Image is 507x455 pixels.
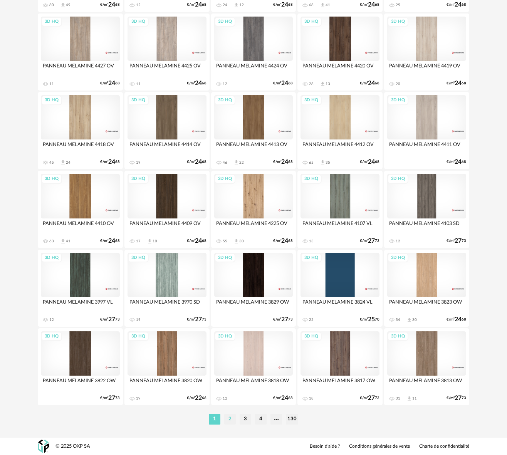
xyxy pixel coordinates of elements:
div: €/m² 68 [273,160,293,165]
div: €/m² 68 [273,2,293,7]
div: 12 [136,3,141,7]
div: €/m² 68 [187,81,206,86]
div: 3D HQ [128,17,149,27]
div: 65 [309,160,314,165]
span: 27 [195,317,202,322]
a: 3D HQ PANNEAU MELAMINE 4409 OV 17 Download icon 10 €/m²2468 [124,171,210,248]
span: 24 [281,160,288,165]
a: 3D HQ PANNEAU MELAMINE 4414 OV 19 €/m²2468 [124,92,210,169]
a: 3D HQ PANNEAU MELAMINE 3829 OW €/m²2773 [211,250,296,327]
div: 3D HQ [128,253,149,263]
div: 3D HQ [301,174,322,184]
span: Download icon [60,238,66,244]
a: Conditions générales de vente [349,443,410,450]
a: 3D HQ PANNEAU MELAMINE 4418 OV 45 Download icon 24 €/m²2468 [38,92,123,169]
div: 3D HQ [215,253,235,263]
div: 3D HQ [301,96,322,105]
div: 25 [396,3,400,7]
a: 3D HQ PANNEAU MELAMINE 4419 OV 20 €/m²2468 [384,13,469,91]
div: 18 [309,396,314,401]
div: PANNEAU MELAMINE 4411 OV [387,139,466,155]
div: 13 [326,82,330,86]
div: 24 [223,3,227,7]
div: 54 [396,317,400,322]
div: 3D HQ [301,253,322,263]
div: €/m² 68 [100,2,120,7]
div: 3D HQ [128,332,149,341]
div: €/m² 73 [360,238,379,243]
span: 27 [455,396,462,401]
div: PANNEAU MELAMINE 3822 OW [41,376,120,391]
span: 24 [281,2,288,7]
div: €/m² 70 [360,317,379,322]
div: €/m² 73 [273,317,293,322]
div: 20 [396,82,400,86]
div: PANNEAU MELAMINE 3820 OW [128,376,206,391]
div: €/m² 68 [187,160,206,165]
div: 3D HQ [388,253,408,263]
span: 24 [455,317,462,322]
div: 22 [239,160,244,165]
span: 27 [368,396,375,401]
span: 24 [281,81,288,86]
span: 27 [455,238,462,243]
div: 3D HQ [128,96,149,105]
div: PANNEAU MELAMINE 4425 OV [128,61,206,76]
div: 3D HQ [215,174,235,184]
div: PANNEAU MELAMINE 4103 SD [387,218,466,234]
div: €/m² 68 [100,238,120,243]
div: €/m² 68 [187,2,206,7]
span: 24 [281,238,288,243]
span: 27 [108,317,115,322]
span: 24 [281,396,288,401]
span: 24 [195,81,202,86]
span: 24 [368,2,375,7]
div: PANNEAU MELAMINE 3823 OW [387,297,466,312]
div: 12 [396,239,400,243]
div: 3D HQ [41,17,62,27]
li: 3 [240,414,251,425]
span: 25 [368,317,375,322]
span: 22 [195,396,202,401]
div: 41 [326,3,330,7]
span: 27 [281,317,288,322]
span: Download icon [147,238,153,244]
div: 3D HQ [41,96,62,105]
span: 27 [368,238,375,243]
div: 28 [309,82,314,86]
div: 80 [49,3,54,7]
a: 3D HQ PANNEAU MELAMINE 3822 OW €/m²2773 [38,328,123,405]
a: 3D HQ PANNEAU MELAMINE 4424 OV 12 €/m²2468 [211,13,296,91]
div: PANNEAU MELAMINE 4225 OV [214,218,293,234]
div: PANNEAU MELAMINE 4412 OV [301,139,379,155]
div: 3D HQ [128,174,149,184]
div: 11 [412,396,417,401]
div: PANNEAU MELAMINE 4409 OV [128,218,206,234]
div: 3D HQ [388,17,408,27]
a: 3D HQ PANNEAU MELAMINE 3970 SD 19 €/m²2773 [124,250,210,327]
div: €/m² 68 [447,2,466,7]
a: 3D HQ PANNEAU MELAMINE 4420 OV 28 Download icon 13 €/m²2468 [297,13,383,91]
div: 3D HQ [301,332,322,341]
div: 31 [396,396,400,401]
div: PANNEAU MELAMINE 4410 OV [41,218,120,234]
div: 3D HQ [41,253,62,263]
span: 24 [368,160,375,165]
div: 17 [136,239,141,243]
a: 3D HQ PANNEAU MELAMINE 4411 OV €/m²2468 [384,92,469,169]
span: 24 [368,81,375,86]
div: 46 [223,160,227,165]
div: PANNEAU MELAMINE 4418 OV [41,139,120,155]
div: €/m² 68 [447,317,466,322]
div: €/m² 68 [360,81,379,86]
li: 1 [209,414,220,425]
div: 41 [66,239,71,243]
span: Download icon [233,238,239,244]
div: €/m² 68 [273,81,293,86]
div: 3D HQ [215,96,235,105]
div: PANNEAU MELAMINE 4424 OV [214,61,293,76]
a: 3D HQ PANNEAU MELAMINE 4103 SD 12 €/m²2773 [384,171,469,248]
div: 19 [136,160,141,165]
div: 12 [223,82,227,86]
div: €/m² 68 [447,81,466,86]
